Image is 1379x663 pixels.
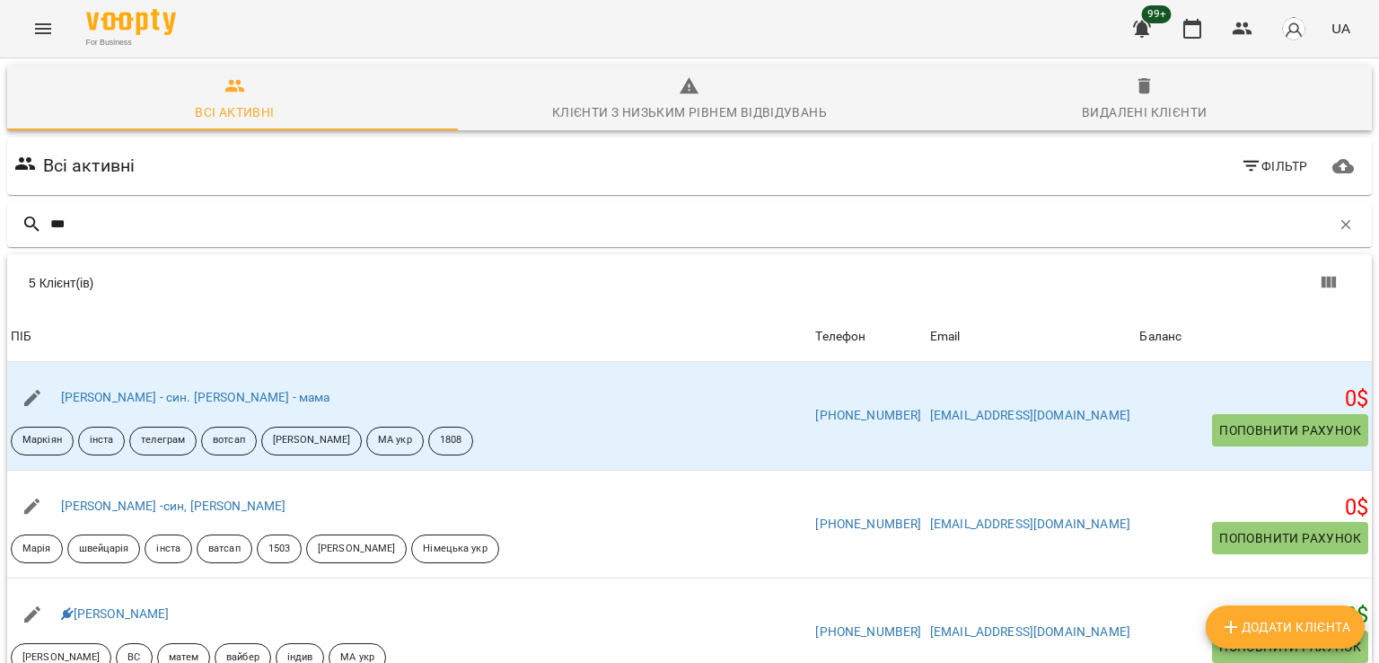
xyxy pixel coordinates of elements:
p: інста [90,433,114,448]
button: Поповнити рахунок [1212,522,1368,554]
div: Email [930,326,961,348]
p: Марія [22,542,51,557]
a: [PHONE_NUMBER] [815,517,921,531]
div: МА укр [366,427,424,455]
div: 1808 [428,427,473,455]
a: [EMAIL_ADDRESS][DOMAIN_NAME] [930,624,1130,639]
span: Додати клієнта [1220,616,1350,638]
div: Sort [930,326,961,348]
p: [PERSON_NAME] [318,542,395,557]
p: вотсап [213,433,245,448]
h5: 0 $ [1139,385,1368,413]
a: [PERSON_NAME] - син. [PERSON_NAME] - мама [61,390,330,404]
div: [PERSON_NAME] [261,427,362,455]
div: швейцарія [67,535,141,563]
a: [PHONE_NUMBER] [815,624,921,639]
h6: Всі активні [43,152,136,180]
button: Поповнити рахунок [1212,414,1368,446]
p: МА укр [378,433,412,448]
div: Клієнти з низьким рівнем відвідувань [552,102,827,123]
p: 1503 [268,542,290,557]
div: Видалені клієнти [1082,102,1207,123]
p: інста [156,542,180,557]
button: Menu [22,7,65,50]
a: [PERSON_NAME] -син, [PERSON_NAME] [61,499,286,513]
div: Телефон [815,326,865,348]
img: avatar_s.png [1281,16,1306,41]
div: Марія [11,535,63,563]
a: [PHONE_NUMBER] [815,408,921,422]
p: [PERSON_NAME] [273,433,350,448]
h5: 60000 $ [1139,602,1368,630]
div: ПІБ [11,326,31,348]
a: [EMAIL_ADDRESS][DOMAIN_NAME] [930,517,1130,531]
div: Баланс [1139,326,1181,348]
p: ватсап [208,542,241,557]
span: For Business [86,37,176,49]
div: 5 Клієнт(ів) [29,274,700,292]
div: Німецька укр [411,535,498,563]
div: інста [145,535,192,563]
button: Вигляд колонок [1307,261,1350,305]
p: 1808 [440,433,461,448]
span: Email [930,326,1133,348]
div: Table Toolbar [7,254,1372,312]
p: Маркіян [22,433,62,448]
p: телеграм [141,433,185,448]
span: 99+ [1142,5,1172,23]
div: вотсап [201,427,257,455]
span: Фільтр [1241,155,1308,177]
a: [EMAIL_ADDRESS][DOMAIN_NAME] [930,408,1130,422]
div: Sort [815,326,865,348]
div: 1503 [257,535,302,563]
div: Sort [11,326,31,348]
div: ватсап [197,535,252,563]
span: Поповнити рахунок [1219,420,1361,441]
span: Телефон [815,326,922,348]
p: Німецька укр [423,542,487,557]
div: [PERSON_NAME] [306,535,407,563]
div: Маркіян [11,427,74,455]
span: Баланс [1139,326,1368,348]
button: Фільтр [1234,150,1315,182]
img: Voopty Logo [86,9,176,35]
p: швейцарія [79,542,129,557]
span: Поповнити рахунок [1219,527,1361,549]
div: Sort [1139,326,1181,348]
button: Поповнити рахунок [1212,631,1368,663]
a: [PERSON_NAME] [61,606,170,621]
div: телеграм [129,427,197,455]
div: інста [78,427,126,455]
span: UA [1331,19,1350,38]
button: Додати клієнта [1206,606,1365,649]
div: Всі активні [195,102,274,123]
span: ПІБ [11,326,808,348]
button: UA [1324,12,1357,45]
h5: 0 $ [1139,494,1368,522]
